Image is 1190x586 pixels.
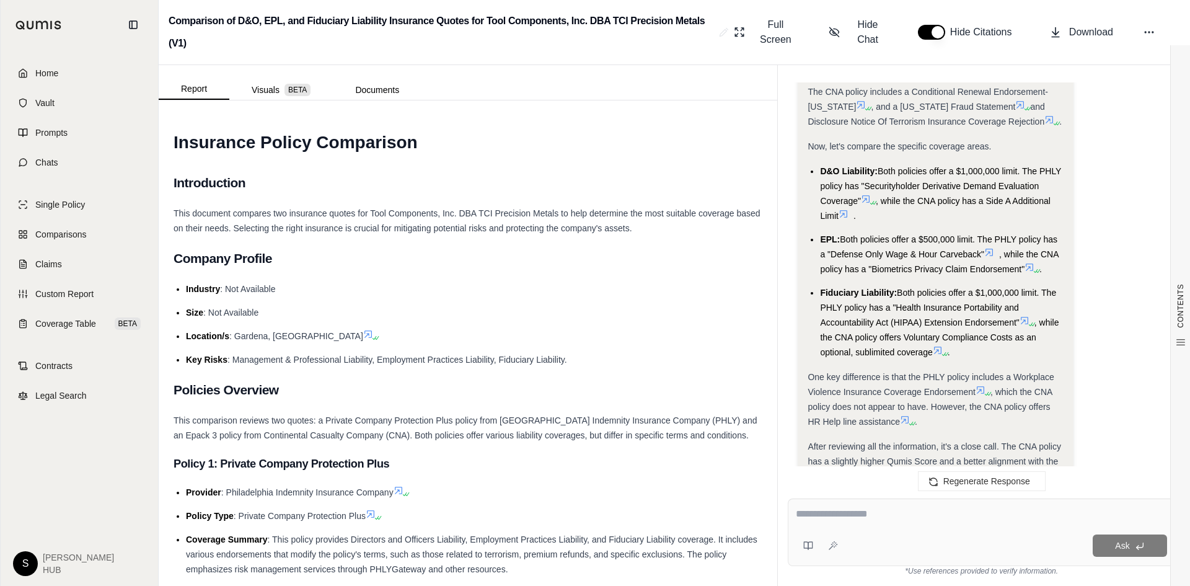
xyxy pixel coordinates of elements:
[853,211,856,221] span: .
[174,415,757,440] span: This comparison reviews two quotes: a Private Company Protection Plus policy from [GEOGRAPHIC_DAT...
[221,487,394,497] span: : Philadelphia Indemnity Insurance Company
[8,280,151,308] a: Custom Report
[1069,25,1113,40] span: Download
[8,149,151,176] a: Chats
[8,221,151,248] a: Comparisons
[1039,264,1042,274] span: .
[808,387,1052,427] span: , which the CNA policy does not appear to have. However, the CNA policy offers HR Help line assis...
[123,15,143,35] button: Collapse sidebar
[13,551,38,576] div: S
[186,535,757,574] span: : This policy provides Directors and Officers Liability, Employment Practices Liability, and Fidu...
[35,67,58,79] span: Home
[820,234,1057,259] span: Both policies offer a $500,000 limit. The PHLY policy has a "Defense Only Wage & Hour Carveback"
[8,382,151,409] a: Legal Search
[174,208,760,233] span: This document compares two insurance quotes for Tool Components, Inc. DBA TCI Precision Metals to...
[234,511,366,521] span: : Private Company Protection Plus
[186,511,234,521] span: Policy Type
[788,566,1175,576] div: *Use references provided to verify information.
[8,251,151,278] a: Claims
[174,453,762,475] h3: Policy 1: Private Company Protection Plus
[8,89,151,117] a: Vault
[820,249,1058,274] span: , while the CNA policy has a "Biometrics Privacy Claim Endorsement"
[950,25,1020,40] span: Hide Citations
[820,317,1059,357] span: , while the CNA policy offers Voluntary Compliance Costs as an optional, sublimited coverage
[186,535,268,544] span: Coverage Summary
[808,442,1061,511] span: After reviewing all the information, it's a close call. The CNA policy has a slightly higher Qumi...
[8,310,151,337] a: Coverage TableBETA
[186,355,227,365] span: Key Risks
[824,12,893,52] button: Hide Chat
[15,20,62,30] img: Qumis Logo
[35,360,73,372] span: Contracts
[174,170,762,196] h2: Introduction
[35,156,58,169] span: Chats
[820,288,897,298] span: Fiduciary Liability:
[752,17,799,47] span: Full Screen
[159,79,229,100] button: Report
[808,372,1054,397] span: One key difference is that the PHLY policy includes a Workplace Violence Insurance Coverage Endor...
[1093,535,1167,557] button: Ask
[1115,541,1129,551] span: Ask
[808,102,1044,127] span: and Disclosure Notice Of Terrorism Insurance Coverage Rejection
[820,166,878,176] span: D&O Liability:
[808,87,1048,112] span: The CNA policy includes a Conditional Renewal Endorsement-[US_STATE]
[35,258,62,270] span: Claims
[948,347,950,357] span: .
[8,352,151,380] a: Contracts
[186,308,203,317] span: Size
[35,97,55,109] span: Vault
[35,288,94,300] span: Custom Report
[8,191,151,218] a: Single Policy
[186,487,221,497] span: Provider
[943,476,1030,486] span: Regenerate Response
[35,228,86,241] span: Comparisons
[43,551,114,564] span: [PERSON_NAME]
[186,284,220,294] span: Industry
[220,284,275,294] span: : Not Available
[174,125,762,160] h1: Insurance Policy Comparison
[1044,20,1118,45] button: Download
[229,331,363,341] span: : Gardena, [GEOGRAPHIC_DATA]
[186,331,229,341] span: Location/s
[847,17,888,47] span: Hide Chat
[1059,117,1062,127] span: .
[115,317,141,330] span: BETA
[8,60,151,87] a: Home
[35,317,96,330] span: Coverage Table
[820,196,1050,221] span: , while the CNA policy has a Side A Additional Limit
[35,198,85,211] span: Single Policy
[174,377,762,403] h2: Policies Overview
[1176,284,1186,328] span: CONTENTS
[229,80,333,100] button: Visuals
[8,119,151,146] a: Prompts
[820,288,1056,327] span: Both policies offer a $1,000,000 limit. The PHLY policy has a "Health Insurance Portability and A...
[43,564,114,576] span: HUB
[918,471,1046,491] button: Regenerate Response
[169,10,714,55] h2: Comparison of D&O, EPL, and Fiduciary Liability Insurance Quotes for Tool Components, Inc. DBA TC...
[333,80,421,100] button: Documents
[35,127,68,139] span: Prompts
[284,84,311,96] span: BETA
[729,12,804,52] button: Full Screen
[203,308,258,317] span: : Not Available
[35,389,87,402] span: Legal Search
[820,166,1061,206] span: Both policies offer a $1,000,000 limit. The PHLY policy has "Securityholder Derivative Demand Eva...
[915,417,917,427] span: .
[174,246,762,272] h2: Company Profile
[820,234,840,244] span: EPL:
[871,102,1015,112] span: , and a [US_STATE] Fraud Statement
[227,355,567,365] span: : Management & Professional Liability, Employment Practices Liability, Fiduciary Liability.
[808,141,991,151] span: Now, let's compare the specific coverage areas.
